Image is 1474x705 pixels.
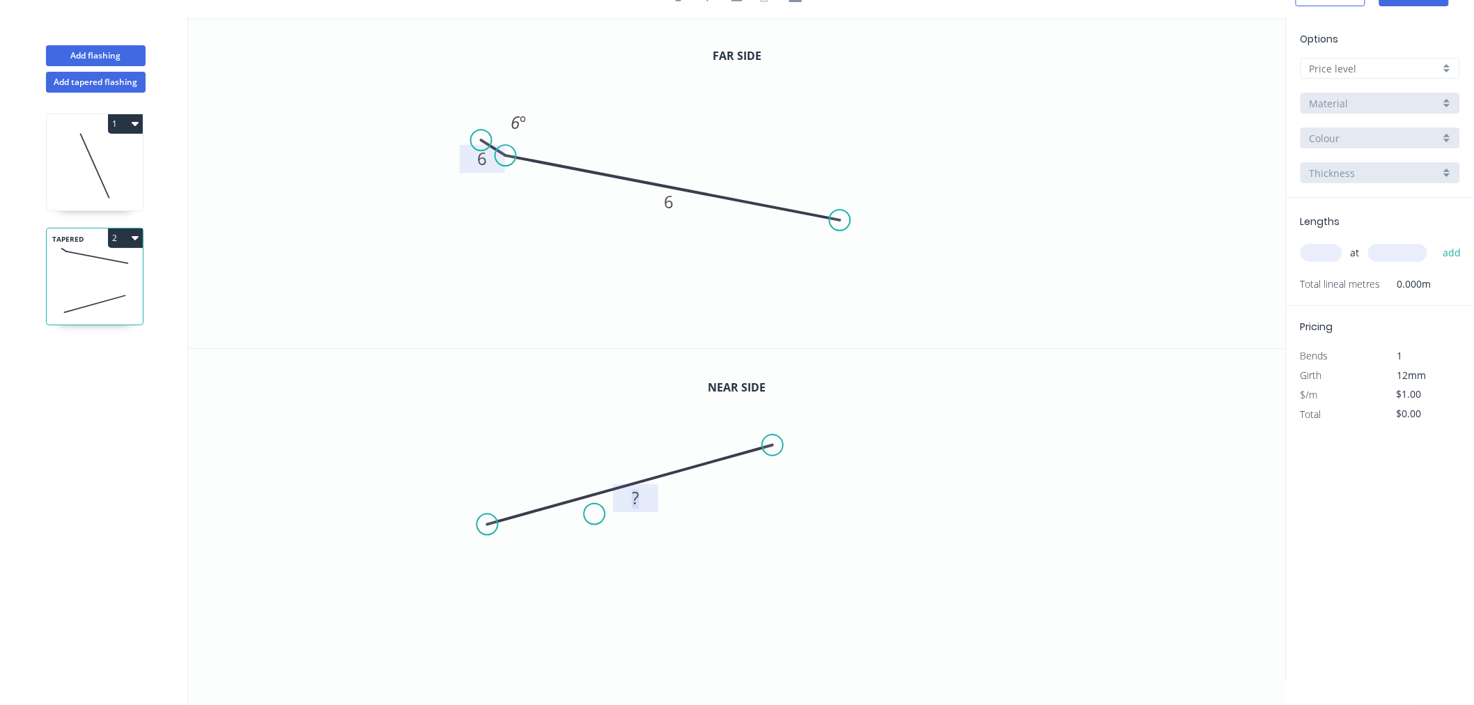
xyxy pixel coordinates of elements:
span: Thickness [1310,166,1356,180]
span: 0.000m [1381,274,1432,294]
tspan: 6 [477,148,487,171]
span: Pricing [1301,320,1333,334]
tspan: º [520,111,526,134]
span: Material [1310,96,1349,111]
tspan: ? [633,486,639,509]
button: 2 [108,228,143,248]
button: Add flashing [46,45,146,66]
input: Price level [1310,61,1440,76]
button: Add tapered flashing [46,72,146,93]
span: at [1351,243,1360,263]
span: $/m [1301,388,1318,401]
span: Girth [1301,369,1322,382]
span: Total lineal metres [1301,274,1381,294]
span: 1 [1397,349,1403,362]
tspan: 6 [664,190,674,213]
svg: 0 [188,349,1287,681]
tspan: 6 [511,111,520,134]
span: Colour [1310,131,1340,146]
button: add [1436,241,1468,265]
svg: 0 [188,17,1287,348]
span: 12mm [1397,369,1427,382]
span: Lengths [1301,215,1340,228]
span: Bends [1301,349,1328,362]
button: 1 [108,114,143,134]
span: Total [1301,408,1321,421]
span: Options [1301,32,1339,46]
